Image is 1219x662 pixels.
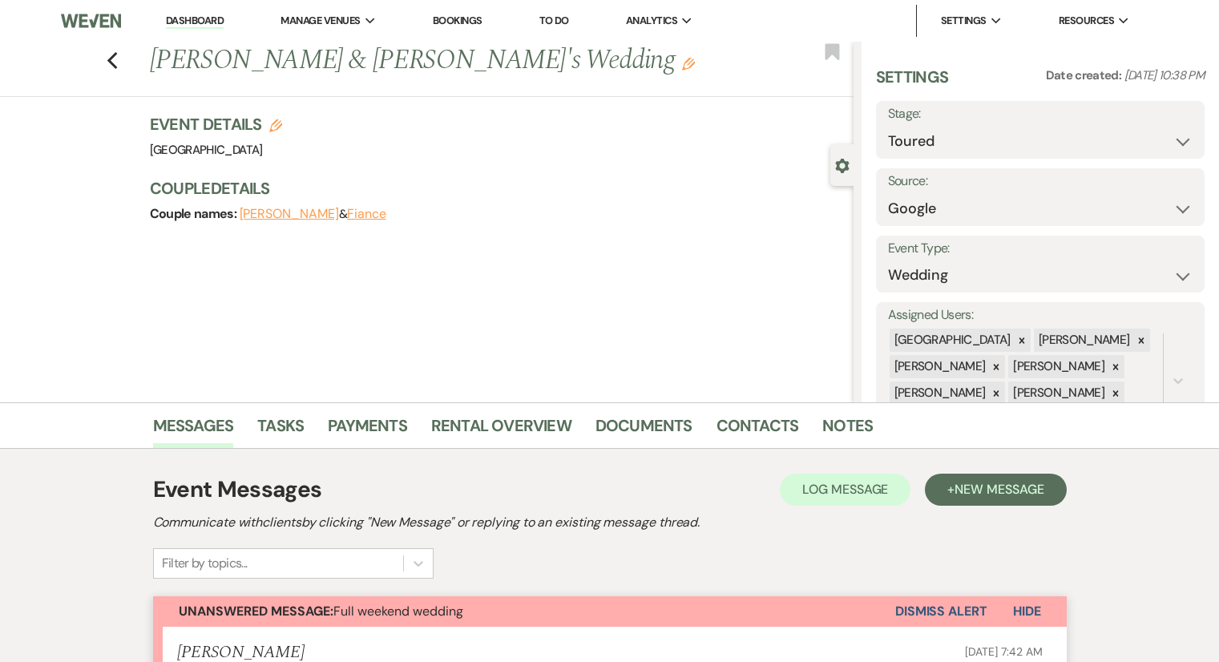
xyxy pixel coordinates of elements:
[682,56,695,71] button: Edit
[1013,603,1041,620] span: Hide
[890,329,1013,352] div: [GEOGRAPHIC_DATA]
[955,481,1043,498] span: New Message
[179,603,463,620] span: Full weekend wedding
[150,205,240,222] span: Couple names:
[1059,13,1114,29] span: Resources
[153,473,322,507] h1: Event Messages
[941,13,987,29] span: Settings
[890,381,988,405] div: [PERSON_NAME]
[895,596,987,627] button: Dismiss Alert
[835,157,850,172] button: Close lead details
[888,170,1193,193] label: Source:
[876,66,949,101] h3: Settings
[888,103,1193,126] label: Stage:
[1034,329,1132,352] div: [PERSON_NAME]
[539,14,569,27] a: To Do
[888,237,1193,260] label: Event Type:
[150,142,263,158] span: [GEOGRAPHIC_DATA]
[153,513,1067,532] h2: Communicate with clients by clicking "New Message" or replying to an existing message thread.
[150,113,283,135] h3: Event Details
[965,644,1042,659] span: [DATE] 7:42 AM
[890,355,988,378] div: [PERSON_NAME]
[716,413,799,448] a: Contacts
[61,4,121,38] img: Weven Logo
[162,554,248,573] div: Filter by topics...
[1046,67,1124,83] span: Date created:
[153,413,234,448] a: Messages
[595,413,692,448] a: Documents
[1124,67,1205,83] span: [DATE] 10:38 PM
[347,208,386,220] button: Fiance
[150,42,707,80] h1: [PERSON_NAME] & [PERSON_NAME]'s Wedding
[822,413,873,448] a: Notes
[433,14,482,27] a: Bookings
[240,206,386,222] span: &
[257,413,304,448] a: Tasks
[802,481,888,498] span: Log Message
[1008,381,1107,405] div: [PERSON_NAME]
[150,177,838,200] h3: Couple Details
[431,413,571,448] a: Rental Overview
[328,413,407,448] a: Payments
[153,596,895,627] button: Unanswered Message:Full weekend wedding
[780,474,910,506] button: Log Message
[626,13,677,29] span: Analytics
[888,304,1193,327] label: Assigned Users:
[281,13,360,29] span: Manage Venues
[240,208,339,220] button: [PERSON_NAME]
[925,474,1066,506] button: +New Message
[179,603,333,620] strong: Unanswered Message:
[166,14,224,29] a: Dashboard
[1008,355,1107,378] div: [PERSON_NAME]
[987,596,1067,627] button: Hide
